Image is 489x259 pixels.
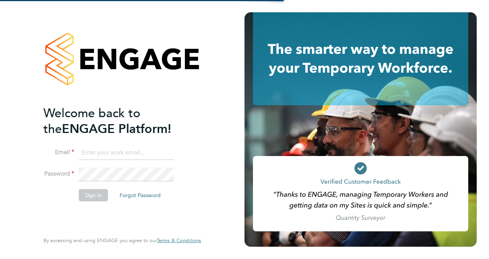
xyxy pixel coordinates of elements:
label: Email [43,148,74,156]
input: Enter your work email... [79,146,174,160]
label: Password [43,170,74,178]
button: Forgot Password [113,189,167,201]
button: Sign In [79,189,108,201]
h2: ENGAGE Platform! [43,105,193,137]
span: By accessing and using ENGAGE you agree to our [43,237,201,244]
span: Welcome back to the [43,106,140,136]
a: Terms & Conditions [157,237,201,244]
